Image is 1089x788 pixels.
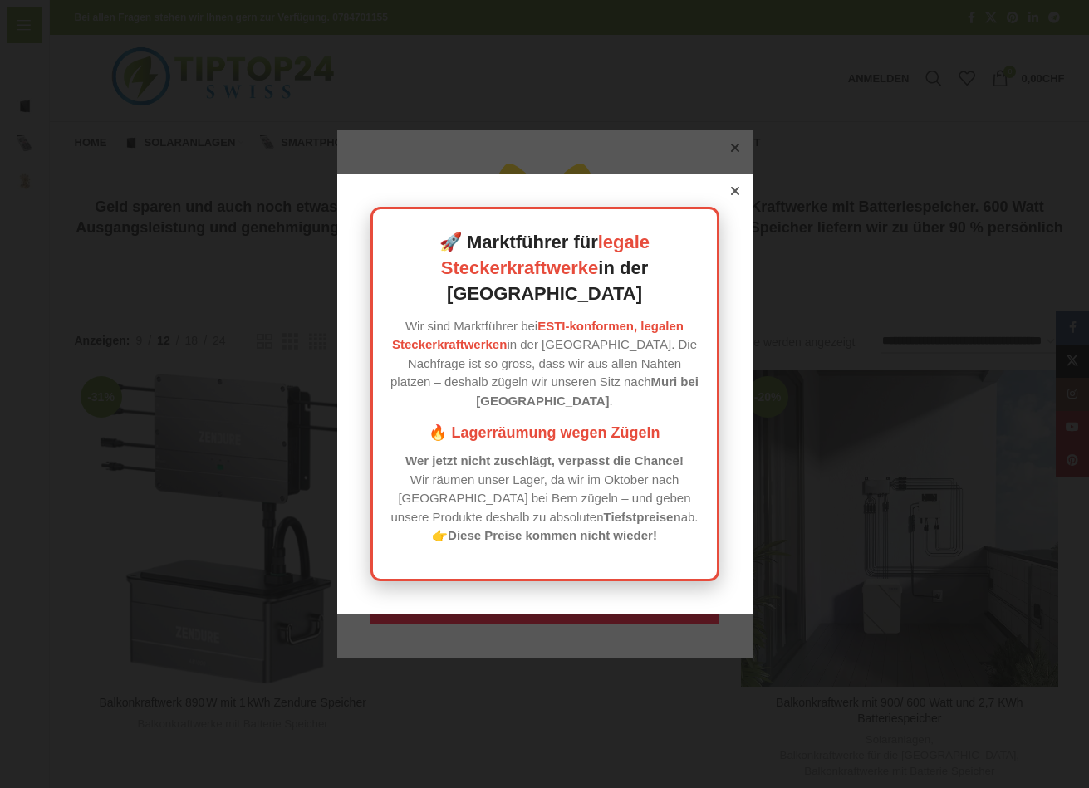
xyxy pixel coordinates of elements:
h3: 🔥 Lagerräumung wegen Zügeln [390,423,700,443]
strong: Wer jetzt nicht zuschlägt, verpasst die Chance! [405,453,684,467]
a: legale Steckerkraftwerke [441,232,650,278]
strong: Tiefstpreisen [604,510,681,524]
p: Wir sind Marktführer bei in der [GEOGRAPHIC_DATA]. Die Nachfrage ist so gross, dass wir aus allen... [390,317,700,411]
p: Wir räumen unser Lager, da wir im Oktober nach [GEOGRAPHIC_DATA] bei Bern zügeln – und geben unse... [390,452,700,546]
strong: Diese Preise kommen nicht wieder! [448,528,657,542]
h2: 🚀 Marktführer für in der [GEOGRAPHIC_DATA] [390,230,700,306]
a: ESTI-konformen, legalen Steckerkraftwerken [392,319,684,352]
